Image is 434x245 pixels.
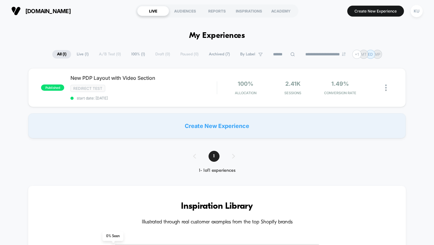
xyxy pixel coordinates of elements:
[285,80,301,87] span: 2.41k
[271,91,315,95] span: Sessions
[361,52,367,57] p: MT
[11,6,21,16] img: Visually logo
[352,50,361,59] div: + 1
[375,52,380,57] p: MP
[189,31,245,40] h1: My Experiences
[238,80,253,87] span: 100%
[47,202,387,212] h3: Inspiration Library
[209,151,220,162] span: 1
[233,6,265,16] div: INSPIRATIONS
[47,219,387,225] h4: Illustrated through real customer examples from the top Shopify brands
[70,75,217,81] span: New PDP Layout with Video Section
[342,52,346,56] img: end
[235,91,256,95] span: Allocation
[411,5,423,17] div: KU
[347,6,404,17] button: Create New Experience
[70,96,217,100] span: start date: [DATE]
[137,6,169,16] div: LIVE
[102,232,123,241] span: 0 % Seen
[204,50,235,59] span: Archived ( 7 )
[28,113,406,138] div: Create New Experience
[70,85,105,92] span: Redirect Test
[318,91,362,95] span: CONVERSION RATE
[240,52,255,57] span: By Label
[331,80,349,87] span: 1.49%
[169,6,201,16] div: AUDIENCES
[25,8,71,14] span: [DOMAIN_NAME]
[201,6,233,16] div: REPORTS
[265,6,297,16] div: ACADEMY
[409,5,425,18] button: KU
[52,50,71,59] span: All ( 1 )
[368,52,373,57] p: ED
[385,84,387,91] img: close
[72,50,93,59] span: Live ( 1 )
[41,84,64,91] span: published
[9,6,73,16] button: [DOMAIN_NAME]
[127,50,150,59] span: 100% ( 1 )
[187,168,247,173] div: 1 - 1 of 1 experiences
